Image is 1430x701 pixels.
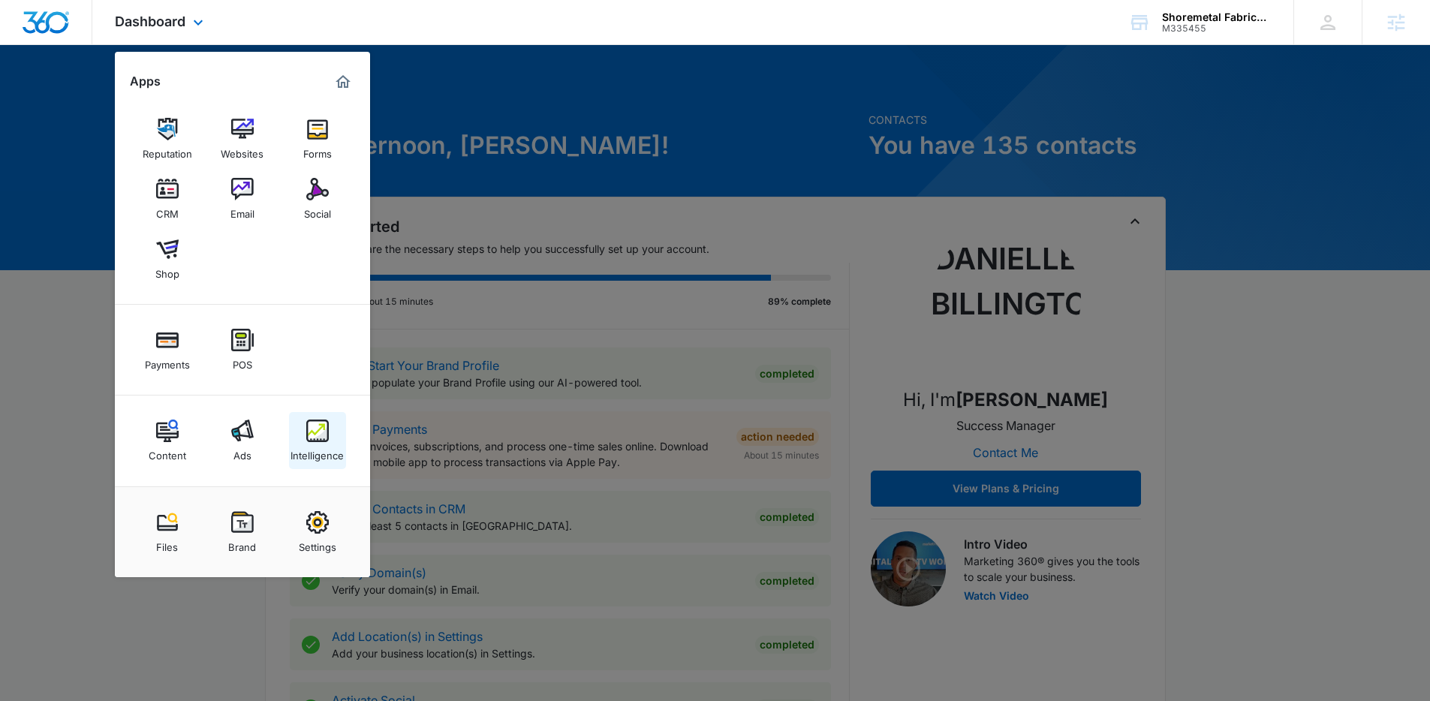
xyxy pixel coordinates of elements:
[214,110,271,167] a: Websites
[1162,11,1272,23] div: account name
[1162,23,1272,34] div: account id
[289,412,346,469] a: Intelligence
[304,200,331,220] div: Social
[228,534,256,553] div: Brand
[214,504,271,561] a: Brand
[230,200,254,220] div: Email
[149,442,186,462] div: Content
[115,14,185,29] span: Dashboard
[303,140,332,160] div: Forms
[233,351,252,371] div: POS
[289,504,346,561] a: Settings
[156,534,178,553] div: Files
[145,351,190,371] div: Payments
[143,140,192,160] div: Reputation
[291,442,344,462] div: Intelligence
[139,412,196,469] a: Content
[214,412,271,469] a: Ads
[139,321,196,378] a: Payments
[156,200,179,220] div: CRM
[155,260,179,280] div: Shop
[221,140,263,160] div: Websites
[214,321,271,378] a: POS
[139,170,196,227] a: CRM
[130,74,161,89] h2: Apps
[299,534,336,553] div: Settings
[289,110,346,167] a: Forms
[139,110,196,167] a: Reputation
[139,230,196,287] a: Shop
[331,70,355,94] a: Marketing 360® Dashboard
[214,170,271,227] a: Email
[233,442,251,462] div: Ads
[139,504,196,561] a: Files
[289,170,346,227] a: Social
